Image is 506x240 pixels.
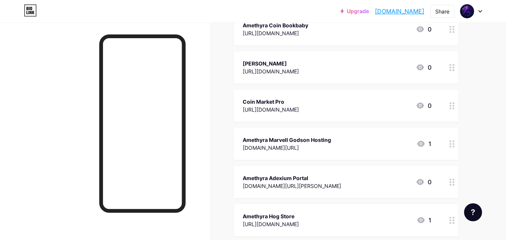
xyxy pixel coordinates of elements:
div: [URL][DOMAIN_NAME] [243,67,299,75]
div: [URL][DOMAIN_NAME] [243,220,299,228]
div: [DOMAIN_NAME][URL][PERSON_NAME] [243,182,341,190]
div: Amethyra Hog Store [243,212,299,220]
div: 0 [416,101,431,110]
div: Amethyra Marvell Godson Hosting [243,136,331,144]
a: Upgrade [340,8,369,14]
div: Share [435,7,449,15]
img: amethyracoin [460,4,474,18]
div: 1 [416,216,431,225]
div: 1 [416,139,431,148]
div: [URL][DOMAIN_NAME] [243,29,308,37]
div: [URL][DOMAIN_NAME] [243,106,299,113]
div: Coin Market Pro [243,98,299,106]
div: [PERSON_NAME] [243,60,299,67]
div: 0 [416,63,431,72]
div: Amethyra Adexium Portal [243,174,341,182]
div: 0 [416,177,431,186]
a: [DOMAIN_NAME] [375,7,424,16]
div: 0 [416,25,431,34]
div: [DOMAIN_NAME][URL] [243,144,331,152]
div: Amethyra Coin Bookbaby [243,21,308,29]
